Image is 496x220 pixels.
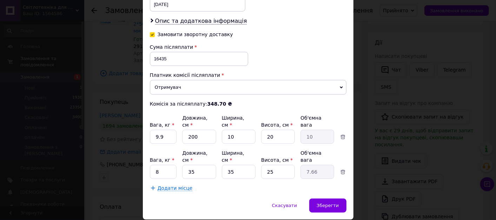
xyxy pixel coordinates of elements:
[207,101,232,107] b: 348.70 ₴
[158,185,193,191] span: Додати місце
[150,72,220,78] span: Платник комісії післяплати
[317,203,339,208] span: Зберегти
[300,114,334,128] div: Об'ємна вага
[150,100,346,107] div: Комісія за післяплату:
[261,122,293,128] label: Висота, см
[182,115,207,128] label: Довжина, см
[155,18,247,25] span: Опис та додаткова інформація
[261,157,293,163] label: Висота, см
[222,150,244,163] label: Ширина, см
[182,150,207,163] label: Довжина, см
[158,32,233,38] div: Замовити зворотну доставку
[150,122,174,128] label: Вага, кг
[222,115,244,128] label: Ширина, см
[272,203,297,208] span: Скасувати
[300,149,334,164] div: Об'ємна вага
[150,157,174,163] label: Вага, кг
[150,80,346,95] span: Отримувач
[150,44,193,50] span: Сума післяплати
